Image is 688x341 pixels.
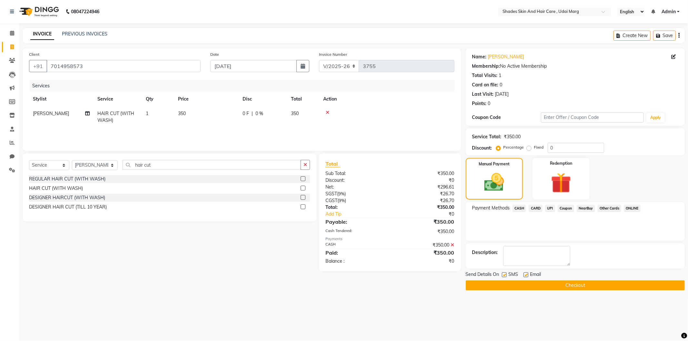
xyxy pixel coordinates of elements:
div: ( ) [321,197,390,204]
span: 9% [339,198,345,203]
div: CASH [321,242,390,248]
div: ₹0 [390,258,459,265]
span: | [252,110,253,117]
a: PREVIOUS INVOICES [62,31,107,37]
div: Net: [321,184,390,190]
div: Sub Total: [321,170,390,177]
a: INVOICE [30,28,54,40]
span: 0 F [243,110,249,117]
span: SGST [325,191,337,197]
button: Checkout [466,280,685,290]
div: Membership: [472,63,500,70]
div: ₹350.00 [390,249,459,257]
span: Total [325,161,340,167]
div: Points: [472,100,487,107]
span: 1 [146,111,148,116]
div: REGULAR HAIR CUT (WITH WASH) [29,176,105,182]
span: NearBuy [577,205,595,212]
div: DESIGNER HAIR CUT (TILL 10 YEAR) [29,204,107,210]
label: Manual Payment [479,161,510,167]
div: ₹26.70 [390,197,459,204]
button: Apply [646,113,665,122]
label: Fixed [534,144,544,150]
div: 1 [499,72,502,79]
img: _gift.svg [544,170,578,196]
span: Coupon [558,205,574,212]
div: ₹350.00 [390,228,459,235]
span: SMS [509,271,518,279]
span: ONLINE [624,205,641,212]
span: CGST [325,198,337,203]
div: No Active Membership [472,63,678,70]
div: ₹350.00 [504,133,521,140]
span: Payment Methods [472,205,510,211]
span: 0 % [255,110,263,117]
input: Search by Name/Mobile/Email/Code [46,60,201,72]
div: Description: [472,249,498,256]
div: DESIGNER HAIRCUT (WITH WASH) [29,194,105,201]
div: Discount: [472,145,492,151]
th: Service [94,92,142,106]
div: ₹350.00 [390,204,459,211]
input: Search or Scan [123,160,301,170]
div: Payments [325,236,454,242]
th: Qty [142,92,174,106]
th: Stylist [29,92,94,106]
div: [DATE] [495,91,509,98]
th: Total [287,92,319,106]
label: Invoice Number [319,52,347,57]
span: UPI [545,205,555,212]
img: logo [16,3,61,21]
div: ₹0 [402,211,459,218]
div: 0 [500,82,503,88]
button: Save [653,31,676,41]
div: Total: [321,204,390,211]
th: Price [174,92,239,106]
label: Date [210,52,219,57]
div: 0 [488,100,491,107]
div: ( ) [321,190,390,197]
div: Discount: [321,177,390,184]
span: Email [530,271,541,279]
div: ₹0 [390,177,459,184]
div: ₹296.61 [390,184,459,190]
input: Enter Offer / Coupon Code [541,112,644,122]
span: CASH [513,205,526,212]
div: Paid: [321,249,390,257]
div: Total Visits: [472,72,498,79]
div: HAIR CUT (WITH WASH) [29,185,83,192]
div: Cash Tendered: [321,228,390,235]
button: +91 [29,60,47,72]
img: _cash.svg [478,171,510,194]
b: 08047224946 [71,3,99,21]
div: Last Visit: [472,91,494,98]
span: HAIR CUT (WITH WASH) [97,111,134,123]
span: Admin [662,8,676,15]
span: 9% [338,191,344,196]
div: ₹26.70 [390,190,459,197]
div: ₹350.00 [390,170,459,177]
label: Redemption [550,161,572,166]
span: 350 [291,111,299,116]
div: ₹350.00 [390,242,459,248]
div: ₹350.00 [390,218,459,226]
div: Balance : [321,258,390,265]
div: Payable: [321,218,390,226]
span: Send Details On [466,271,499,279]
th: Action [319,92,454,106]
span: [PERSON_NAME] [33,111,69,116]
div: Services [30,80,459,92]
a: Add Tip [321,211,402,218]
button: Create New [613,31,651,41]
label: Percentage [504,144,524,150]
a: [PERSON_NAME] [488,54,524,60]
div: Card on file: [472,82,499,88]
th: Disc [239,92,287,106]
label: Client [29,52,39,57]
span: 350 [178,111,186,116]
span: Other Cards [598,205,622,212]
div: Coupon Code [472,114,541,121]
span: CARD [529,205,543,212]
div: Service Total: [472,133,502,140]
div: Name: [472,54,487,60]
